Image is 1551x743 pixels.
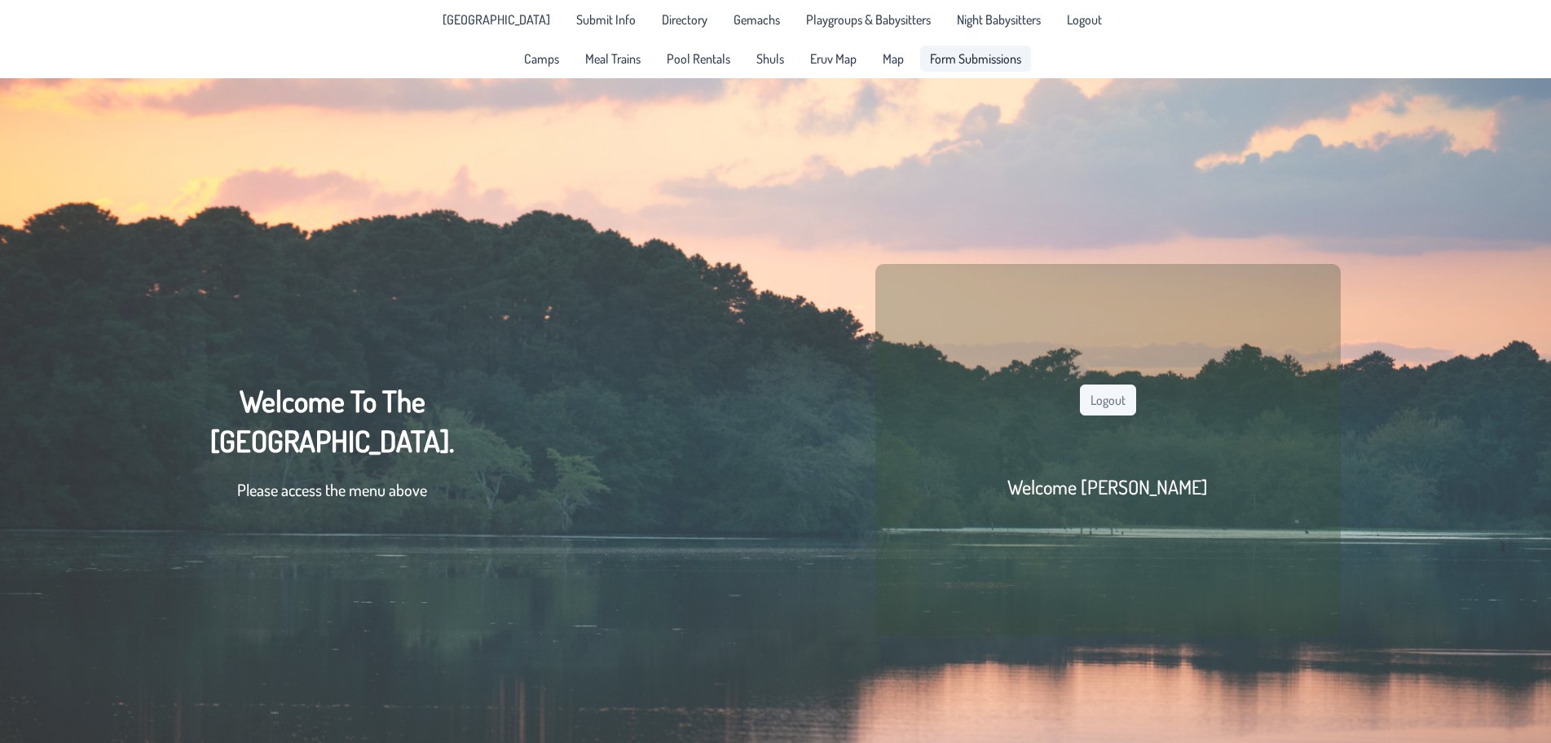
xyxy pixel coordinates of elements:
[1067,13,1102,26] span: Logout
[920,46,1031,72] a: Form Submissions
[724,7,790,33] a: Gemachs
[806,13,931,26] span: Playgroups & Babysitters
[662,13,707,26] span: Directory
[1057,7,1112,33] li: Logout
[734,13,780,26] span: Gemachs
[210,381,454,518] div: Welcome To The [GEOGRAPHIC_DATA].
[1007,474,1208,499] h2: Welcome [PERSON_NAME]
[652,7,717,33] a: Directory
[810,52,857,65] span: Eruv Map
[957,13,1041,26] span: Night Babysitters
[747,46,794,72] a: Shuls
[524,52,559,65] span: Camps
[210,477,454,502] p: Please access the menu above
[796,7,941,33] a: Playgroups & Babysitters
[756,52,784,65] span: Shuls
[433,7,560,33] a: [GEOGRAPHIC_DATA]
[566,7,646,33] a: Submit Info
[433,7,560,33] li: Pine Lake Park
[575,46,650,72] a: Meal Trains
[883,52,904,65] span: Map
[930,52,1021,65] span: Form Submissions
[947,7,1051,33] a: Night Babysitters
[1080,385,1136,415] button: Logout
[800,46,866,72] a: Eruv Map
[514,46,569,72] a: Camps
[576,13,636,26] span: Submit Info
[667,52,730,65] span: Pool Rentals
[657,46,740,72] a: Pool Rentals
[873,46,914,72] a: Map
[585,52,641,65] span: Meal Trains
[443,13,550,26] span: [GEOGRAPHIC_DATA]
